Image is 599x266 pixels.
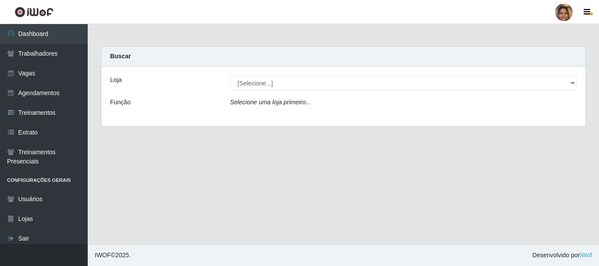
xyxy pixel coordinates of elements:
span: IWOF [95,252,111,259]
span: Desenvolvido por [532,251,592,260]
strong: Buscar [110,53,131,60]
label: Função [110,98,131,107]
img: CoreUI Logo [14,7,53,18]
label: Loja [110,75,121,85]
span: © 2025 . [95,251,131,260]
i: Selecione uma loja primeiro... [230,99,311,106]
a: iWof [580,252,592,259]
